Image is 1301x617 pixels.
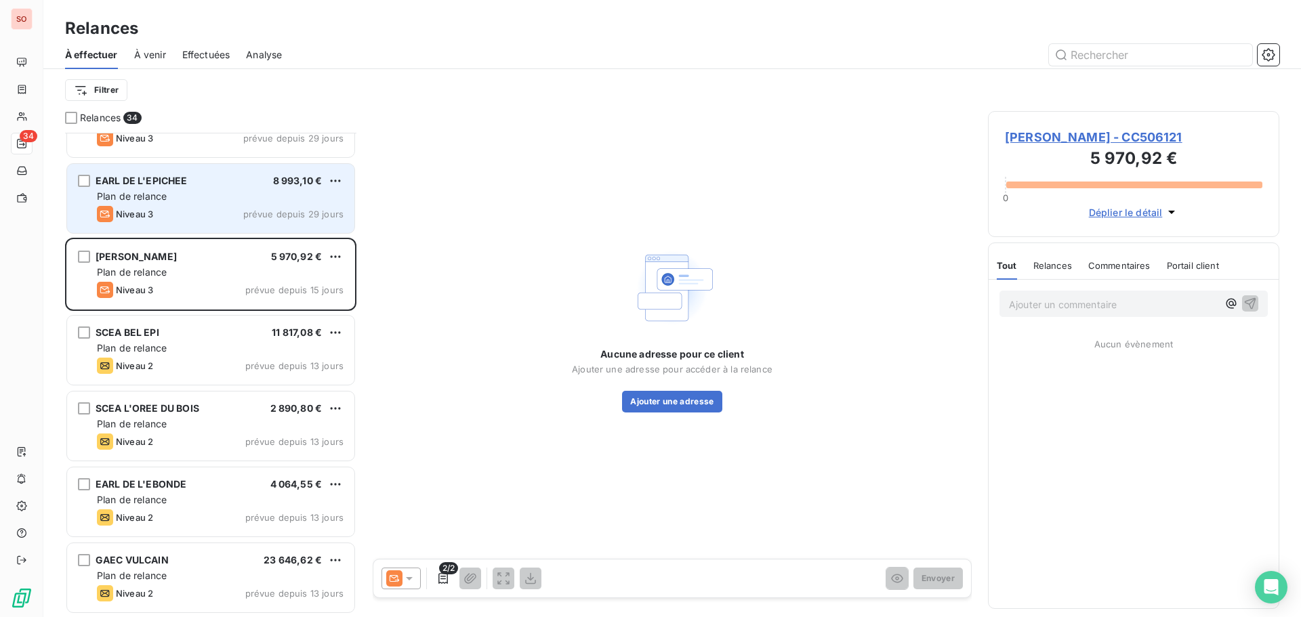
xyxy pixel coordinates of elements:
span: 34 [20,130,37,142]
span: Portail client [1167,260,1219,271]
img: Empty state [629,244,716,331]
img: Logo LeanPay [11,587,33,609]
span: prévue depuis 13 jours [245,588,344,599]
span: Niveau 2 [116,360,153,371]
span: [PERSON_NAME] [96,251,177,262]
span: 11 817,08 € [272,326,322,338]
span: GAEC VULCAIN [96,554,169,566]
span: 23 646,62 € [264,554,322,566]
span: Niveau 3 [116,209,153,219]
div: SO [11,8,33,30]
span: Relances [1033,260,1072,271]
span: Plan de relance [97,570,167,581]
span: 34 [123,112,141,124]
span: [PERSON_NAME] - CC506121 [1005,128,1262,146]
input: Rechercher [1049,44,1252,66]
span: SCEA BEL EPI [96,326,159,338]
div: grid [65,133,356,617]
span: Déplier le détail [1089,205,1163,219]
span: 5 970,92 € [271,251,323,262]
span: Aucune adresse pour ce client [600,347,743,361]
span: Niveau 2 [116,588,153,599]
span: SCEA L'OREE DU BOIS [96,402,199,414]
span: Aucun évènement [1094,339,1173,349]
span: 8 993,10 € [273,175,323,186]
span: Relances [80,111,121,125]
button: Filtrer [65,79,127,101]
span: Niveau 2 [116,436,153,447]
span: Tout [997,260,1017,271]
span: Niveau 2 [116,512,153,523]
span: prévue depuis 29 jours [243,209,344,219]
span: EARL DE L'EBONDE [96,478,186,490]
span: Analyse [246,48,282,62]
span: À venir [134,48,166,62]
span: Plan de relance [97,494,167,505]
span: Ajouter une adresse pour accéder à la relance [572,364,772,375]
span: Effectuées [182,48,230,62]
button: Déplier le détail [1085,205,1183,220]
span: À effectuer [65,48,118,62]
span: Plan de relance [97,190,167,202]
span: 2/2 [439,562,458,574]
span: prévue depuis 13 jours [245,360,344,371]
h3: 5 970,92 € [1005,146,1262,173]
span: Plan de relance [97,266,167,278]
span: prévue depuis 13 jours [245,436,344,447]
span: prévue depuis 13 jours [245,512,344,523]
span: Plan de relance [97,418,167,429]
div: Open Intercom Messenger [1255,571,1287,603]
span: Niveau 3 [116,133,153,144]
span: 4 064,55 € [270,478,323,490]
button: Ajouter une adresse [622,391,722,412]
span: Niveau 3 [116,284,153,295]
span: prévue depuis 29 jours [243,133,344,144]
span: 0 [1003,192,1008,203]
span: prévue depuis 15 jours [245,284,344,295]
span: EARL DE L'EPICHEE [96,175,188,186]
span: 2 890,80 € [270,402,323,414]
span: Plan de relance [97,342,167,354]
h3: Relances [65,16,138,41]
button: Envoyer [913,568,963,589]
span: Commentaires [1088,260,1151,271]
